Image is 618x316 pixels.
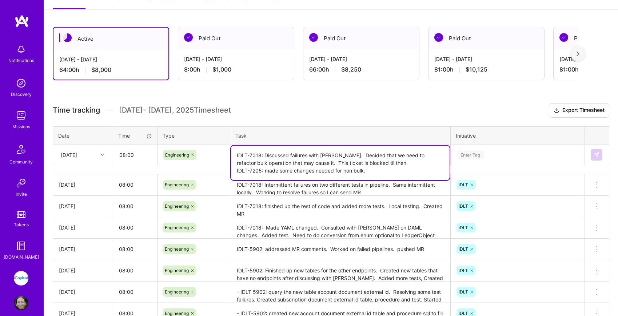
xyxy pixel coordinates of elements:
[341,66,361,73] span: $8,250
[309,66,413,73] div: 66:00 h
[17,211,25,218] img: tokens
[14,76,28,90] img: discovery
[165,182,189,187] span: Engineering
[428,27,544,49] div: Paid Out
[113,197,157,216] input: HH:MM
[231,146,450,180] textarea: IDLT-7018: Discussed failures with [PERSON_NAME]. Decided that we need to refactor bulk operation...
[434,33,443,42] img: Paid Out
[61,151,77,159] div: [DATE]
[14,239,28,253] img: guide book
[456,132,579,139] div: Initiative
[459,203,468,209] span: iDLT
[53,106,100,115] span: Time tracking
[184,66,288,73] div: 8:00 h
[231,282,450,302] textarea: - IDLT 5902: query the new table account document external id. Resolving some test failures. Crea...
[14,42,28,57] img: bell
[14,296,28,310] img: User Avatar
[14,221,29,228] div: Tokens
[59,245,107,253] div: [DATE]
[165,246,189,252] span: Engineering
[457,149,484,161] div: Enter Tag
[59,288,107,296] div: [DATE]
[459,246,468,252] span: iDLT
[113,145,157,165] input: HH:MM
[165,311,189,316] span: Engineering
[158,126,230,145] th: Type
[8,57,34,64] div: Notifications
[165,203,189,209] span: Engineering
[184,55,288,63] div: [DATE] - [DATE]
[12,271,30,285] a: iCapital: Build and maintain RESTful API
[231,197,450,216] textarea: IDLT-7018: finished up the rest of code and added more tests. Local testing. Created MR
[165,152,189,158] span: Engineering
[165,268,189,273] span: Engineering
[100,153,104,157] i: icon Chevron
[165,225,189,230] span: Engineering
[113,175,157,194] input: HH:MM
[14,176,28,190] img: Invite
[559,33,568,42] img: Paid Out
[12,141,30,158] img: Community
[113,239,157,259] input: HH:MM
[59,267,107,274] div: [DATE]
[178,27,294,49] div: Paid Out
[11,90,32,98] div: Discovery
[63,33,72,42] img: Active
[59,56,163,63] div: [DATE] - [DATE]
[14,271,28,285] img: iCapital: Build and maintain RESTful API
[165,289,189,295] span: Engineering
[59,66,163,74] div: 64:00 h
[309,33,318,42] img: Paid Out
[309,55,413,63] div: [DATE] - [DATE]
[15,15,29,28] img: logo
[91,66,111,74] span: $8,000
[594,152,599,158] img: Submit
[459,182,468,187] span: iDLT
[12,296,30,310] a: User Avatar
[9,158,33,166] div: Community
[113,218,157,237] input: HH:MM
[53,28,168,50] div: Active
[14,108,28,123] img: teamwork
[113,261,157,280] input: HH:MM
[184,33,193,42] img: Paid Out
[303,27,419,49] div: Paid Out
[53,126,113,145] th: Date
[231,239,450,259] textarea: IDLT-5902: addressed MR comments. Worked on failed pipelines. pushed MR
[113,282,157,301] input: HH:MM
[212,66,231,73] span: $1,000
[434,55,538,63] div: [DATE] - [DATE]
[12,123,30,130] div: Missions
[231,218,450,238] textarea: IDLT-7018: Made YAML changed. Consulted with [PERSON_NAME] on DAML changes. Added test. Need to d...
[577,51,579,56] img: right
[549,103,609,118] button: Export Timesheet
[119,106,231,115] span: [DATE] - [DATE] , 2025 Timesheet
[4,253,39,261] div: [DOMAIN_NAME]
[59,202,107,210] div: [DATE]
[466,66,487,73] span: $10,125
[59,181,107,189] div: [DATE]
[59,224,107,231] div: [DATE]
[118,132,152,139] div: Time
[459,289,468,295] span: iDLT
[230,126,451,145] th: Task
[459,268,468,273] span: iDLT
[459,225,468,230] span: iDLT
[459,311,468,316] span: iDLT
[434,66,538,73] div: 81:00 h
[16,190,27,198] div: Invite
[231,261,450,281] textarea: IDLT-5902: Finished up new tables for the other endpoints. Created new tables that have no endpoi...
[554,107,559,114] i: icon Download
[231,175,450,195] textarea: IDLT-7018: Intermittent failures on two different tests in pipeline. Same intermittent locally. W...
